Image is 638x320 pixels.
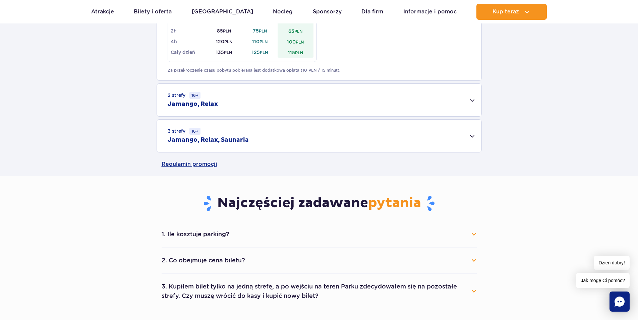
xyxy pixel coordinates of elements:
small: 2 strefy [168,92,200,99]
td: 2h [171,25,207,36]
small: PLN [294,29,302,34]
h2: Jamango, Relax [168,100,218,108]
td: 125 [242,47,278,58]
a: Dla firm [361,4,383,20]
a: Sponsorzy [313,4,342,20]
button: 3. Kupiłem bilet tylko na jedną strefę, a po wejściu na teren Parku zdecydowałem się na pozostałe... [162,279,477,303]
small: PLN [224,50,232,55]
small: PLN [259,28,267,34]
span: pytania [368,195,421,211]
a: Bilety i oferta [134,4,172,20]
small: PLN [224,39,232,44]
small: 3 strefy [168,128,200,135]
a: [GEOGRAPHIC_DATA] [192,4,253,20]
p: Za przekroczenie czasu pobytu pobierana jest dodatkowa opłata (10 PLN / 15 minut). [168,67,471,73]
td: Cały dzień [171,47,207,58]
a: Atrakcje [91,4,114,20]
button: 1. Ile kosztuje parking? [162,227,477,242]
a: Regulamin promocji [162,152,477,176]
small: PLN [223,28,231,34]
small: PLN [296,40,304,45]
td: 75 [242,25,278,36]
small: PLN [295,50,303,55]
td: 120 [206,36,242,47]
a: Nocleg [273,4,293,20]
td: 4h [171,36,207,47]
span: Jak mogę Ci pomóc? [576,273,630,288]
td: 65 [278,25,313,36]
span: Dzień dobry! [594,256,630,270]
small: 16+ [189,128,200,135]
h3: Najczęściej zadawane [162,195,477,212]
td: 110 [242,36,278,47]
small: PLN [259,39,268,44]
td: 115 [278,47,313,58]
td: 85 [206,25,242,36]
button: Kup teraz [476,4,547,20]
td: 100 [278,36,313,47]
button: 2. Co obejmuje cena biletu? [162,253,477,268]
span: Kup teraz [492,9,519,15]
td: 135 [206,47,242,58]
div: Chat [610,292,630,312]
small: 16+ [189,92,200,99]
h2: Jamango, Relax, Saunaria [168,136,249,144]
small: PLN [260,50,268,55]
a: Informacje i pomoc [403,4,457,20]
